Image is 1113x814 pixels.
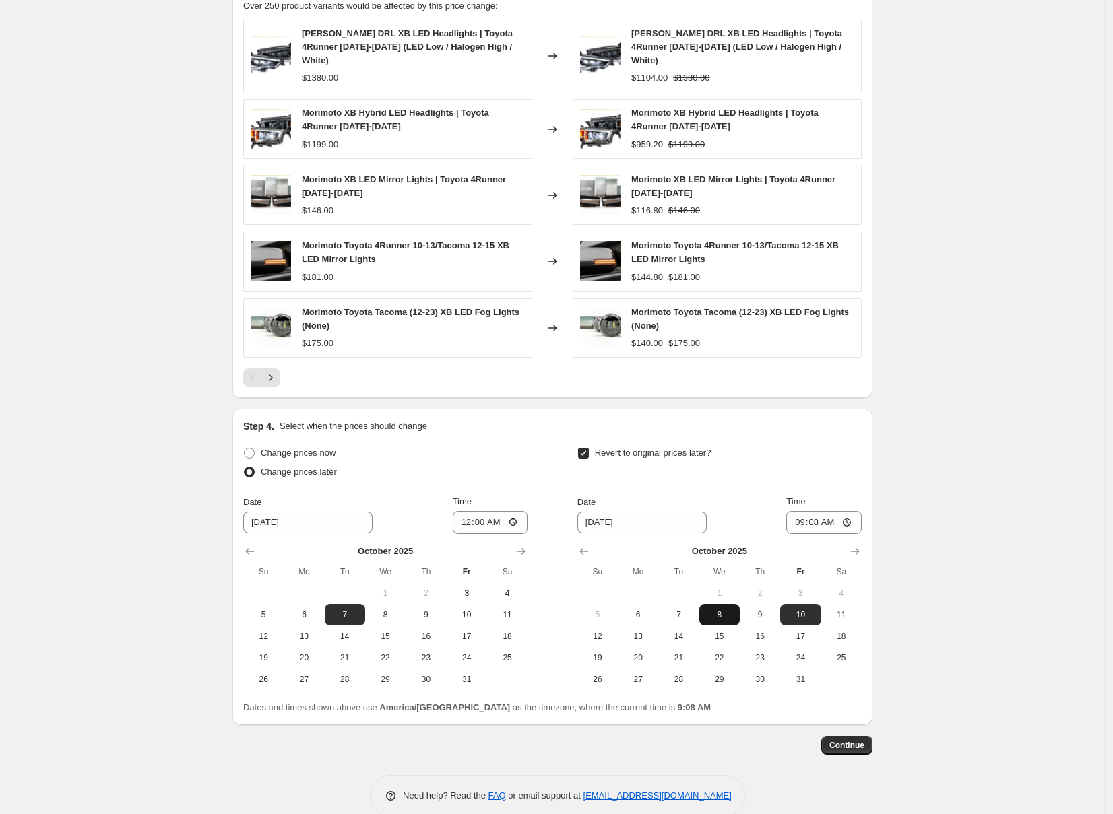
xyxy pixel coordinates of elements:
[631,271,663,284] div: $144.80
[618,604,658,625] button: Monday October 6 2025
[583,790,732,801] a: [EMAIL_ADDRESS][DOMAIN_NAME]
[447,669,487,690] button: Friday October 31 2025
[827,588,856,599] span: 4
[487,625,528,647] button: Saturday October 18 2025
[575,542,594,561] button: Show previous month, September 2025
[827,566,856,577] span: Sa
[411,566,441,577] span: Th
[447,604,487,625] button: Friday October 10 2025
[365,582,406,604] button: Wednesday October 1 2025
[846,542,864,561] button: Show next month, November 2025
[618,647,658,669] button: Monday October 20 2025
[623,566,653,577] span: Mo
[577,512,707,533] input: 10/3/2025
[289,609,319,620] span: 6
[302,240,509,264] span: Morimoto Toyota 4Runner 10-13/Tacoma 12-15 XB LED Mirror Lights
[453,496,472,506] span: Time
[658,669,699,690] button: Tuesday October 28 2025
[821,736,872,755] button: Continue
[330,652,360,663] span: 21
[658,604,699,625] button: Tuesday October 7 2025
[580,241,621,281] img: ScreenShot2021-11-17at2.54.08PM_80x.png
[664,609,693,620] span: 7
[302,108,489,131] span: Morimoto XB Hybrid LED Headlights | Toyota 4Runner [DATE]-[DATE]
[249,652,278,663] span: 19
[492,609,522,620] span: 11
[827,631,856,642] span: 18
[506,790,583,801] span: or email support at
[668,271,700,284] strike: $181.00
[664,566,693,577] span: Tu
[577,625,618,647] button: Sunday October 12 2025
[492,652,522,663] span: 25
[699,669,740,690] button: Wednesday October 29 2025
[452,566,482,577] span: Fr
[786,609,815,620] span: 10
[452,674,482,685] span: 31
[631,138,663,151] div: $959.20
[827,609,856,620] span: 11
[740,625,780,647] button: Thursday October 16 2025
[618,669,658,690] button: Monday October 27 2025
[365,604,406,625] button: Wednesday October 8 2025
[302,71,338,85] div: $1380.00
[705,631,734,642] span: 15
[668,204,700,217] strike: $146.00
[829,740,864,751] span: Continue
[371,674,400,685] span: 29
[249,674,278,685] span: 26
[786,652,815,663] span: 24
[492,631,522,642] span: 18
[365,625,406,647] button: Wednesday October 15 2025
[284,625,324,647] button: Monday October 13 2025
[740,582,780,604] button: Thursday October 2 2025
[284,669,324,690] button: Monday October 27 2025
[705,588,734,599] span: 1
[403,790,488,801] span: Need help? Read the
[330,609,360,620] span: 7
[780,647,821,669] button: Friday October 24 2025
[371,652,400,663] span: 22
[406,604,446,625] button: Thursday October 9 2025
[411,674,441,685] span: 30
[618,625,658,647] button: Monday October 13 2025
[325,647,365,669] button: Tuesday October 21 2025
[740,669,780,690] button: Thursday October 30 2025
[365,647,406,669] button: Wednesday October 22 2025
[487,561,528,582] th: Saturday
[705,652,734,663] span: 22
[453,511,528,534] input: 12:00
[786,588,815,599] span: 3
[284,561,324,582] th: Monday
[658,647,699,669] button: Tuesday October 21 2025
[678,702,711,712] b: 9:08 AM
[631,28,842,65] span: [PERSON_NAME] DRL XB LED Headlights | Toyota 4Runner [DATE]-[DATE] (LED Low / Halogen High / White)
[243,419,274,433] h2: Step 4.
[452,631,482,642] span: 17
[325,604,365,625] button: Tuesday October 7 2025
[699,582,740,604] button: Wednesday October 1 2025
[251,241,291,281] img: ScreenShot2021-11-17at2.54.08PM_80x.png
[249,631,278,642] span: 12
[740,647,780,669] button: Thursday October 23 2025
[452,588,482,599] span: 3
[289,674,319,685] span: 27
[261,467,337,477] span: Change prices later
[241,542,259,561] button: Show previous month, September 2025
[325,561,365,582] th: Tuesday
[487,647,528,669] button: Saturday October 25 2025
[302,138,338,151] div: $1199.00
[511,542,530,561] button: Show next month, November 2025
[365,561,406,582] th: Wednesday
[261,448,336,458] span: Change prices now
[330,631,360,642] span: 14
[664,652,693,663] span: 21
[284,604,324,625] button: Monday October 6 2025
[583,652,612,663] span: 19
[745,609,775,620] span: 9
[371,631,400,642] span: 15
[261,368,280,387] button: Next
[243,604,284,625] button: Sunday October 5 2025
[330,566,360,577] span: Tu
[673,71,709,85] strike: $1380.00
